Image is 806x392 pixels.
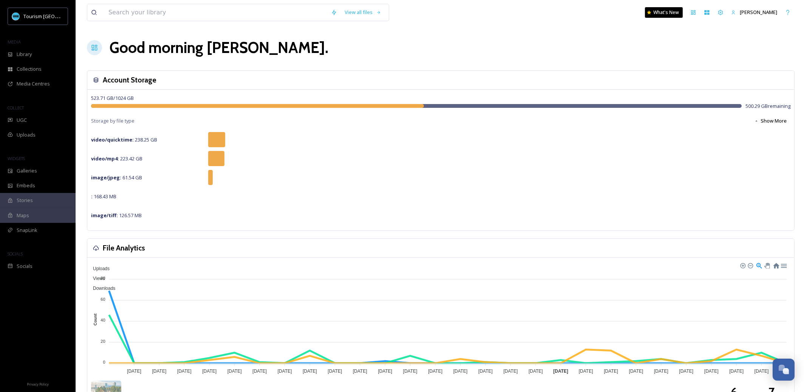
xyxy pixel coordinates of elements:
tspan: [DATE] [152,369,167,374]
span: Socials [17,263,32,270]
span: Tourism [GEOGRAPHIC_DATA] [23,12,91,20]
tspan: [DATE] [729,369,744,374]
div: Panning [764,263,769,268]
tspan: [DATE] [177,369,192,374]
h3: Account Storage [103,75,156,86]
span: 61.54 GB [91,174,142,181]
span: Privacy Policy [27,382,49,387]
span: 223.42 GB [91,155,142,162]
span: Stories [17,197,33,204]
strong: image/jpeg : [91,174,121,181]
tspan: [DATE] [378,369,392,374]
a: What's New [645,7,683,18]
tspan: [DATE] [654,369,668,374]
span: Storage by file type [91,117,135,124]
span: Media Centres [17,80,50,87]
tspan: [DATE] [579,369,593,374]
tspan: [DATE] [328,369,342,374]
strong: video/mp4 : [91,155,119,162]
tspan: 40 [101,318,105,322]
span: 500.29 GB remaining [746,103,791,110]
tspan: [DATE] [453,369,468,374]
button: Open Chat [773,359,795,381]
span: 126.57 MB [91,212,142,219]
tspan: [DATE] [303,369,317,374]
tspan: [DATE] [278,369,292,374]
tspan: [DATE] [503,369,518,374]
tspan: [DATE] [478,369,493,374]
span: Embeds [17,182,35,189]
tspan: [DATE] [553,369,568,374]
a: [PERSON_NAME] [727,5,781,20]
h1: Good morning [PERSON_NAME] . [110,36,328,59]
tspan: 0 [103,360,105,364]
tspan: 80 [101,276,105,280]
tspan: 60 [101,297,105,302]
span: Downloads [87,286,115,291]
tspan: [DATE] [529,369,543,374]
img: tourism_nanaimo_logo.jpeg [12,12,20,20]
tspan: [DATE] [679,369,693,374]
span: Galleries [17,167,37,174]
span: 168.43 MB [91,193,116,200]
span: 523.71 GB / 1024 GB [91,95,134,101]
div: Zoom In [740,263,745,268]
div: Zoom Out [747,263,753,268]
span: Collections [17,65,42,73]
tspan: [DATE] [202,369,217,374]
tspan: [DATE] [127,369,141,374]
strong: : [91,193,93,200]
text: Count [93,313,97,325]
span: SOCIALS [8,251,23,257]
tspan: [DATE] [704,369,719,374]
tspan: [DATE] [604,369,618,374]
a: Privacy Policy [27,379,49,388]
tspan: [DATE] [353,369,367,374]
tspan: [DATE] [428,369,442,374]
strong: video/quicktime : [91,136,134,143]
span: UGC [17,117,27,124]
button: Show More [750,114,791,128]
span: Views [87,276,105,281]
tspan: 20 [101,339,105,344]
span: MEDIA [8,39,21,45]
h3: File Analytics [103,243,145,254]
span: Maps [17,212,29,219]
input: Search your library [105,4,327,21]
tspan: [DATE] [227,369,242,374]
span: Library [17,51,32,58]
strong: image/tiff : [91,212,118,219]
span: WIDGETS [8,156,25,161]
span: COLLECT [8,105,24,110]
div: Reset Zoom [773,262,779,268]
tspan: [DATE] [403,369,418,374]
span: [PERSON_NAME] [740,9,777,16]
div: Selection Zoom [756,262,762,268]
tspan: [DATE] [252,369,267,374]
span: Uploads [87,266,110,271]
span: SnapLink [17,227,37,234]
a: View all files [341,5,385,20]
tspan: [DATE] [629,369,644,374]
tspan: [DATE] [755,369,769,374]
div: Menu [780,262,787,268]
span: 238.25 GB [91,136,157,143]
span: Uploads [17,131,36,138]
